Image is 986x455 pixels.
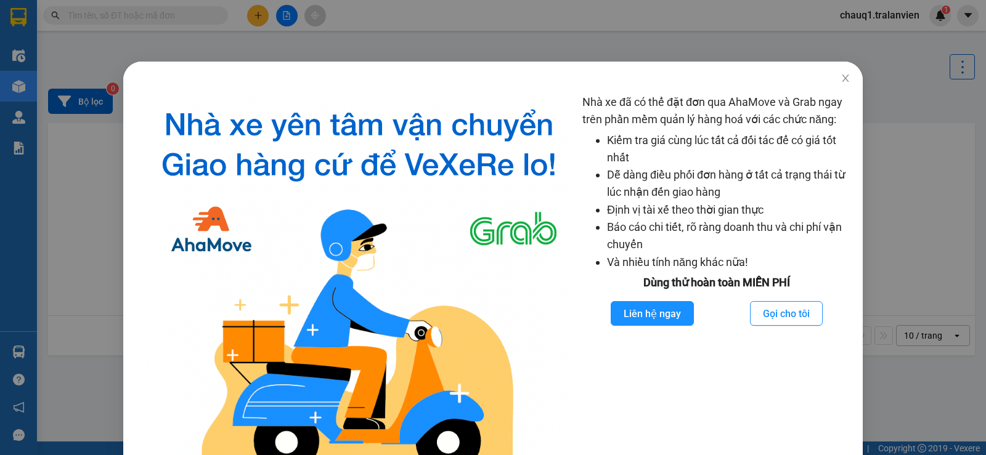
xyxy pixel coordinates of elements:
[841,73,850,83] span: close
[607,219,850,254] li: Báo cáo chi tiết, rõ ràng doanh thu và chi phí vận chuyển
[607,132,850,167] li: Kiểm tra giá cùng lúc tất cả đối tác để có giá tốt nhất
[582,274,850,291] div: Dùng thử hoàn toàn MIỄN PHÍ
[607,166,850,201] li: Dễ dàng điều phối đơn hàng ở tất cả trạng thái từ lúc nhận đến giao hàng
[828,62,863,96] button: Close
[750,301,823,326] button: Gọi cho tôi
[607,254,850,271] li: Và nhiều tính năng khác nữa!
[611,301,694,326] button: Liên hệ ngay
[607,201,850,219] li: Định vị tài xế theo thời gian thực
[624,306,681,321] span: Liên hệ ngay
[763,306,810,321] span: Gọi cho tôi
